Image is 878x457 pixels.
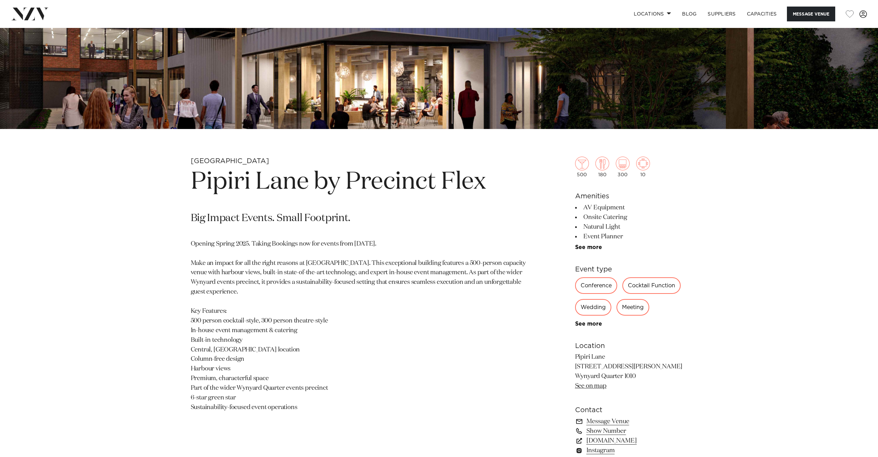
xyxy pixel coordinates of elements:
[191,166,526,198] h1: Pipiri Lane by Precinct Flex
[575,436,688,446] a: [DOMAIN_NAME]
[575,264,688,275] h6: Event type
[616,157,630,170] img: theatre.png
[628,7,677,21] a: Locations
[575,352,688,391] p: Pipiri Lane [STREET_ADDRESS][PERSON_NAME] Wynyard Quarter 1010
[575,157,589,177] div: 500
[191,239,526,413] p: Opening Spring 2025. Taking Bookings now for events from [DATE]. Make an impact for all the right...
[575,299,611,316] div: Wedding
[622,277,681,294] div: Cocktail Function
[575,426,688,436] a: Show Number
[575,383,606,389] a: See on map
[787,7,835,21] button: Message Venue
[575,446,688,455] a: Instagram
[575,191,688,201] h6: Amenities
[575,277,617,294] div: Conference
[11,8,49,20] img: nzv-logo.png
[575,417,688,426] a: Message Venue
[575,212,688,222] li: Onsite Catering
[575,222,688,232] li: Natural Light
[191,212,526,226] p: Big Impact Events. Small Footprint.
[595,157,609,177] div: 180
[616,157,630,177] div: 300
[616,299,649,316] div: Meeting
[575,341,688,351] h6: Location
[636,157,650,170] img: meeting.png
[575,203,688,212] li: AV Equipment
[636,157,650,177] div: 10
[575,405,688,415] h6: Contact
[595,157,609,170] img: dining.png
[677,7,702,21] a: BLOG
[702,7,741,21] a: SUPPLIERS
[575,157,589,170] img: cocktail.png
[575,232,688,241] li: Event Planner
[191,158,269,165] small: [GEOGRAPHIC_DATA]
[741,7,782,21] a: Capacities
